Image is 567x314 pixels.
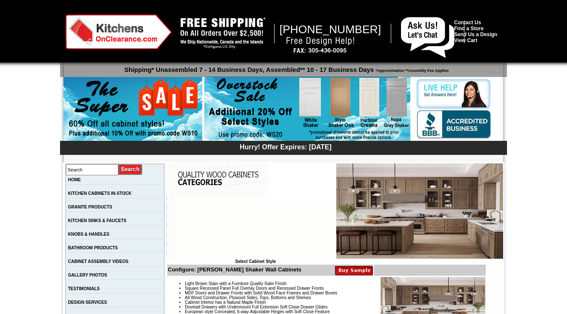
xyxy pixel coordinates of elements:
[185,309,485,314] li: European style Concealed, 6-way-Adjustable Hinges with Soft Close Feature
[185,300,485,305] li: Cabinet Interior has a Natural Maple Finish
[185,305,485,309] li: Dovetail Drawers with Undermount Full Extension Soft Close Drawer Glides
[68,286,100,291] a: TESTIMONIALS
[185,295,485,300] li: All Wood Construction, Plywood Sides, Tops, Bottoms and Shelves
[64,62,507,73] p: Shipping* Unassembled 7 - 14 Business Days, Assembled** 10 - 17 Business Days
[175,195,336,259] iframe: Browser incompatible
[68,259,129,264] a: CABINET ASSEMBLY VIDEOS
[374,66,449,73] span: *Approximation **Assembly Fee Applies
[185,281,485,286] li: Light Brown Stain with a Furniture Quality Satin Finish
[280,23,381,36] span: [PHONE_NUMBER]
[454,26,484,31] a: Find a Store
[68,245,118,250] a: BATHROOM PRODUCTS
[68,218,126,223] a: KITCHEN SINKS & FAUCETS
[185,286,485,291] li: Square Recessed Panel Full Overlay Doors and Recessed Drawer Fronts
[66,14,172,49] img: Kitchens on Clearance Logo
[68,300,107,305] a: DESIGN SERVICES
[454,31,497,37] a: Send Us a Design
[185,291,485,295] li: MDF Doors and Drawer Fronts with Solid Wood Face Frames and Drawer Boxes
[235,259,276,264] b: Select Cabinet Style
[68,232,109,237] a: KNOBS & HANDLES
[168,266,301,273] b: Configure: [PERSON_NAME] Shaker Wall Cabinets
[118,164,143,175] input: Submit
[336,163,503,259] img: Hazelwood Shaker
[64,142,507,151] div: Hurry! Offer Expires: [DATE]
[68,205,112,209] a: GRANITE PRODUCTS
[454,37,477,43] a: View Cart
[68,177,81,182] a: HOME
[68,191,132,196] a: KITCHEN CABINETS IN-STOCK
[454,20,481,26] a: Contact Us
[68,273,107,277] a: GALLERY PHOTOS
